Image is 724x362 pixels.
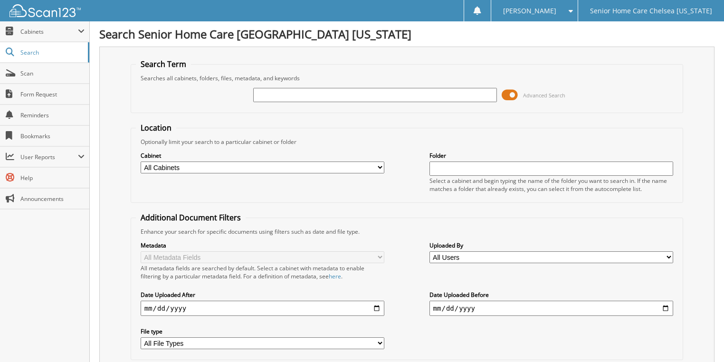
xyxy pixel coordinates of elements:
[523,92,565,99] span: Advanced Search
[20,90,85,98] span: Form Request
[20,69,85,77] span: Scan
[136,123,176,133] legend: Location
[141,291,385,299] label: Date Uploaded After
[20,48,83,57] span: Search
[141,327,385,335] label: File type
[20,111,85,119] span: Reminders
[590,8,712,14] span: Senior Home Care Chelsea [US_STATE]
[99,26,714,42] h1: Search Senior Home Care [GEOGRAPHIC_DATA] [US_STATE]
[141,264,385,280] div: All metadata fields are searched by default. Select a cabinet with metadata to enable filtering b...
[329,272,341,280] a: here
[136,74,678,82] div: Searches all cabinets, folders, files, metadata, and keywords
[10,4,81,17] img: scan123-logo-white.svg
[429,291,674,299] label: Date Uploaded Before
[20,153,78,161] span: User Reports
[429,152,674,160] label: Folder
[136,59,191,69] legend: Search Term
[141,241,385,249] label: Metadata
[676,316,724,362] iframe: Chat Widget
[429,301,674,316] input: end
[503,8,556,14] span: [PERSON_NAME]
[429,241,674,249] label: Uploaded By
[136,212,246,223] legend: Additional Document Filters
[136,138,678,146] div: Optionally limit your search to a particular cabinet or folder
[20,195,85,203] span: Announcements
[20,132,85,140] span: Bookmarks
[141,152,385,160] label: Cabinet
[141,301,385,316] input: start
[136,228,678,236] div: Enhance your search for specific documents using filters such as date and file type.
[429,177,674,193] div: Select a cabinet and begin typing the name of the folder you want to search in. If the name match...
[20,28,78,36] span: Cabinets
[20,174,85,182] span: Help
